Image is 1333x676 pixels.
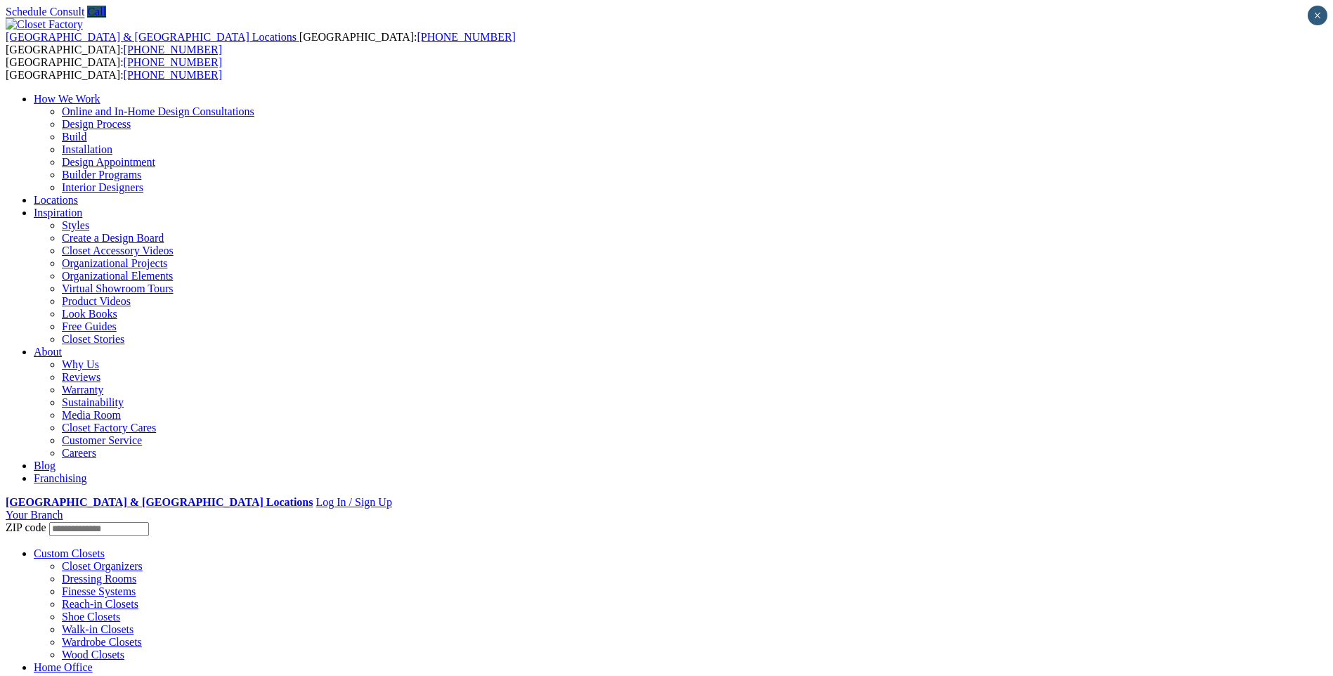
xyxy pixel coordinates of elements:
[62,156,155,168] a: Design Appointment
[6,6,84,18] a: Schedule Consult
[34,661,93,673] a: Home Office
[62,560,143,572] a: Closet Organizers
[124,56,222,68] a: [PHONE_NUMBER]
[62,320,117,332] a: Free Guides
[34,547,105,559] a: Custom Closets
[62,295,131,307] a: Product Videos
[6,521,46,533] span: ZIP code
[62,181,143,193] a: Interior Designers
[124,44,222,56] a: [PHONE_NUMBER]
[34,346,62,358] a: About
[34,194,78,206] a: Locations
[62,282,174,294] a: Virtual Showroom Tours
[62,649,124,661] a: Wood Closets
[34,207,82,219] a: Inspiration
[6,509,63,521] a: Your Branch
[62,169,141,181] a: Builder Programs
[6,31,516,56] span: [GEOGRAPHIC_DATA]: [GEOGRAPHIC_DATA]:
[62,371,100,383] a: Reviews
[316,496,391,508] a: Log In / Sign Up
[62,573,136,585] a: Dressing Rooms
[62,636,142,648] a: Wardrobe Closets
[34,93,100,105] a: How We Work
[124,69,222,81] a: [PHONE_NUMBER]
[1308,6,1327,25] button: Close
[6,18,83,31] img: Closet Factory
[417,31,515,43] a: [PHONE_NUMBER]
[62,384,103,396] a: Warranty
[62,358,99,370] a: Why Us
[62,257,167,269] a: Organizational Projects
[62,270,173,282] a: Organizational Elements
[62,232,164,244] a: Create a Design Board
[62,623,134,635] a: Walk-in Closets
[62,333,124,345] a: Closet Stories
[62,308,117,320] a: Look Books
[62,422,156,434] a: Closet Factory Cares
[62,598,138,610] a: Reach-in Closets
[62,434,142,446] a: Customer Service
[62,585,136,597] a: Finesse Systems
[62,409,121,421] a: Media Room
[6,56,222,81] span: [GEOGRAPHIC_DATA]: [GEOGRAPHIC_DATA]:
[62,131,87,143] a: Build
[62,105,254,117] a: Online and In-Home Design Consultations
[87,6,106,18] a: Call
[6,31,299,43] a: [GEOGRAPHIC_DATA] & [GEOGRAPHIC_DATA] Locations
[62,396,124,408] a: Sustainability
[6,496,313,508] a: [GEOGRAPHIC_DATA] & [GEOGRAPHIC_DATA] Locations
[62,118,131,130] a: Design Process
[6,31,297,43] span: [GEOGRAPHIC_DATA] & [GEOGRAPHIC_DATA] Locations
[62,245,174,256] a: Closet Accessory Videos
[62,143,112,155] a: Installation
[62,219,89,231] a: Styles
[34,460,56,472] a: Blog
[62,611,120,623] a: Shoe Closets
[62,447,96,459] a: Careers
[49,522,149,536] input: Enter your Zip code
[34,472,87,484] a: Franchising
